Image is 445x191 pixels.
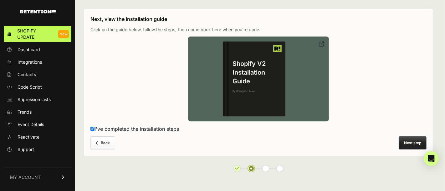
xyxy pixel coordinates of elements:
a: Event Details [4,120,71,130]
span: MY ACCOUNT [10,174,41,180]
input: I've completed the installation steps [90,127,95,131]
a: Supression Lists [4,95,71,105]
button: Next step [399,136,427,149]
h4: Shopify V2 Installation Guide [229,59,285,86]
img: retention_loading-84589c926362e1b6405fb4a3b084ba29af2bfaf3195488502c04e31e9c4d6bc1.png [273,45,282,52]
span: Supression Lists [18,96,51,103]
span: Code Script [18,84,42,90]
span: Integrations [18,59,42,65]
span: Trends [18,109,32,115]
a: Integrations [4,57,71,67]
a: Shopify Update New [4,26,71,42]
span: Support [18,146,34,153]
label: I've completed the installation steps [90,125,427,133]
a: MY ACCOUNT [4,168,71,187]
span: Dashboard [18,47,40,53]
div: Open Intercom Messenger [424,151,439,166]
a: Contacts [4,70,71,80]
p: By R! support team [229,89,285,93]
span: Event Details [18,121,44,128]
h3: Next, view the installation guide [90,15,427,23]
a: Code Script [4,82,71,92]
p: Click on the guide below, follow the steps, then come back here when you're done. [90,27,427,33]
a: Trends [4,107,71,117]
button: Back [90,136,115,149]
a: Shopify V2InstallationGuide By R! support team [188,37,329,121]
a: Support [4,144,71,154]
img: Retention.com [20,10,56,13]
span: Contacts [18,71,36,78]
a: Reactivate [4,132,71,142]
span: New [58,30,69,38]
span: Reactivate [18,134,39,140]
a: Dashboard [4,45,71,55]
span: Shopify Update [17,28,53,40]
